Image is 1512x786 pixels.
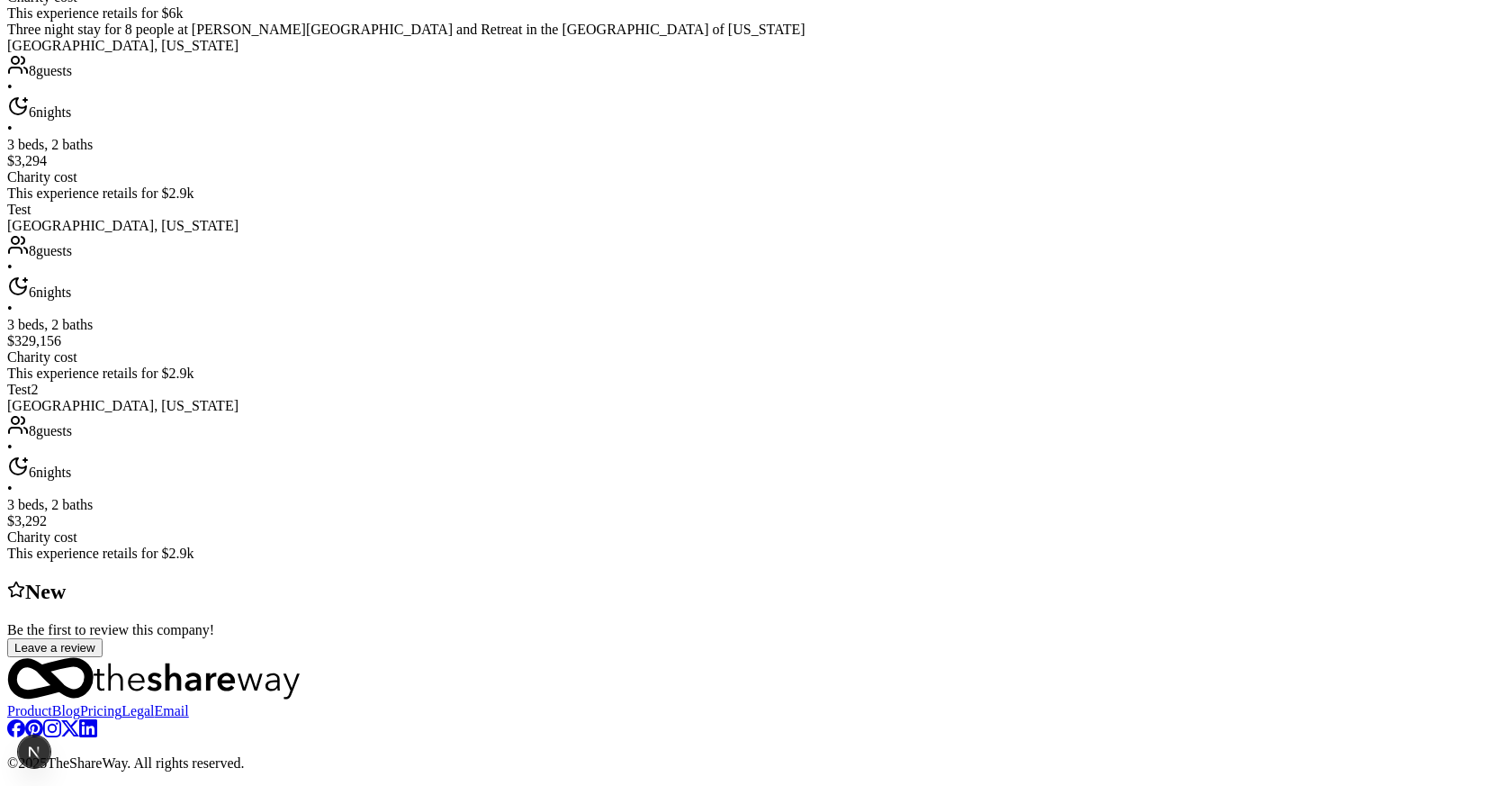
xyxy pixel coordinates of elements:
[7,121,1505,137] div: •
[25,580,66,603] span: New
[29,423,72,438] span: 8 guests
[7,497,1505,513] div: 3 beds, 2 baths
[7,529,1505,546] div: Charity cost
[7,638,103,657] button: Leave a review
[7,218,1505,234] div: [GEOGRAPHIC_DATA], [US_STATE]
[155,703,189,718] a: Email
[7,202,1505,218] div: Test
[52,703,80,718] a: Blog
[7,439,1505,456] div: •
[7,301,1505,317] div: •
[7,137,1505,153] div: 3 beds, 2 baths
[29,465,71,480] span: 6 nights
[7,622,1505,638] div: Be the first to review this company!
[7,153,1505,169] div: $3,294
[121,703,154,718] a: Legal
[7,513,1505,529] div: $3,292
[7,481,1505,497] div: •
[29,243,72,258] span: 8 guests
[7,349,1505,366] div: Charity cost
[7,546,1505,562] div: This experience retails for $2.9k
[7,703,52,718] a: Product
[7,755,1505,772] p: © 2025 TheShareWay. All rights reserved.
[7,259,1505,276] div: •
[29,104,71,120] span: 6 nights
[29,285,71,300] span: 6 nights
[7,382,1505,398] div: Test2
[29,63,72,78] span: 8 guests
[7,79,1505,95] div: •
[7,398,1505,414] div: [GEOGRAPHIC_DATA], [US_STATE]
[7,169,1505,185] div: Charity cost
[7,366,1505,382] div: This experience retails for $2.9k
[7,333,1505,349] div: $329,156
[7,317,1505,333] div: 3 beds, 2 baths
[7,185,1505,202] div: This experience retails for $2.9k
[80,703,121,718] a: Pricing
[7,703,1505,719] nav: quick links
